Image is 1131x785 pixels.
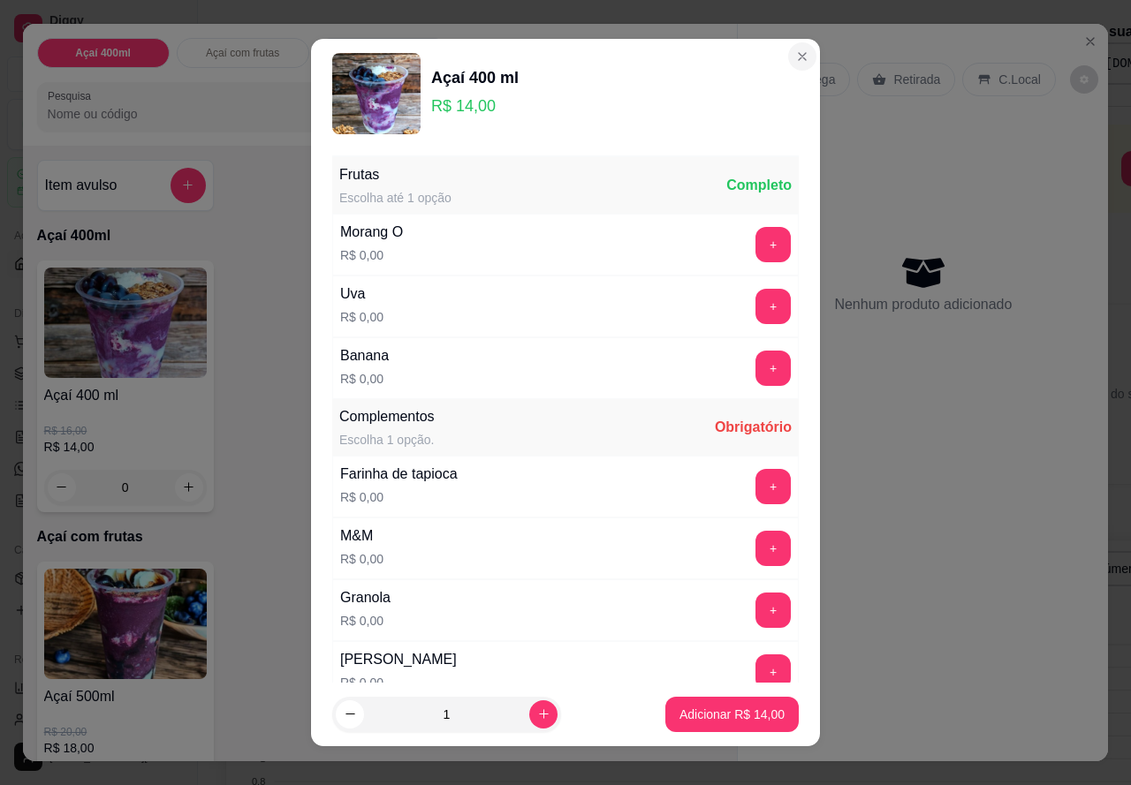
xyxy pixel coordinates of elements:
[340,488,458,506] p: R$ 0,00
[340,345,389,366] div: Banana
[679,706,785,723] p: Adicionar R$ 14,00
[340,246,403,264] p: R$ 0,00
[788,42,816,71] button: Close
[755,654,791,690] button: add
[431,94,519,118] p: R$ 14,00
[340,308,383,326] p: R$ 0,00
[340,464,458,485] div: Farinha de tapioca
[726,175,792,196] div: Completo
[755,227,791,262] button: add
[336,700,364,728] button: decrease-product-quantity
[340,550,383,568] p: R$ 0,00
[340,612,391,630] p: R$ 0,00
[529,700,558,728] button: increase-product-quantity
[340,674,457,691] p: R$ 0,00
[340,587,391,608] div: Granola
[339,406,435,427] div: Complementos
[339,431,435,449] div: Escolha 1 opção.
[431,65,519,90] div: Açaí 400 ml
[715,417,792,438] div: Obrigatório
[755,531,791,566] button: add
[340,649,457,670] div: [PERSON_NAME]
[340,525,383,547] div: M&M
[755,593,791,628] button: add
[755,289,791,324] button: add
[340,283,383,305] div: Uva
[665,697,799,732] button: Adicionar R$ 14,00
[340,222,403,243] div: Morang O
[339,189,452,207] div: Escolha até 1 opção
[755,469,791,504] button: add
[339,164,452,185] div: Frutas
[340,370,389,388] p: R$ 0,00
[332,53,421,134] img: product-image
[755,351,791,386] button: add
